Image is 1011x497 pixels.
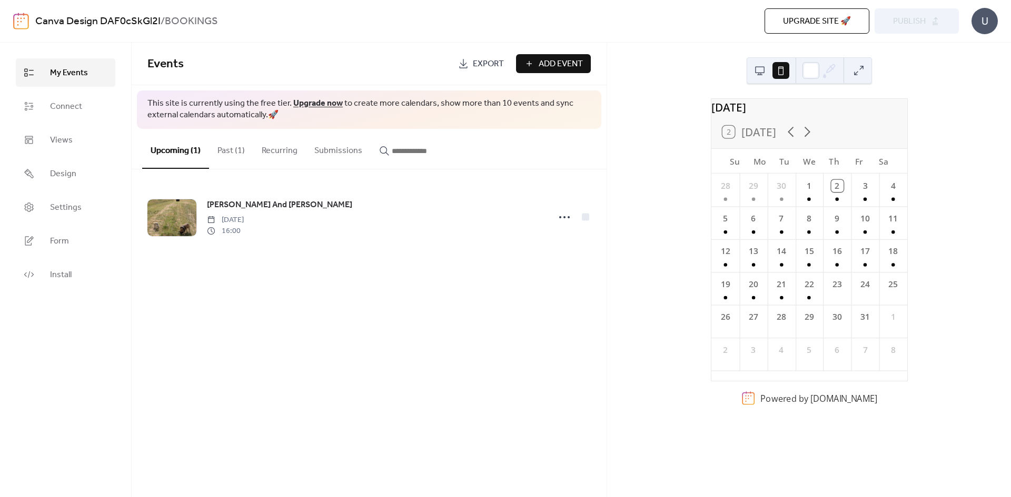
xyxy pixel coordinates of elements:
[810,392,877,404] a: [DOMAIN_NAME]
[803,212,815,225] div: 8
[831,344,843,356] div: 6
[539,58,583,70] span: Add Event
[719,278,731,290] div: 19
[293,95,343,111] a: Upgrade now
[747,246,759,258] div: 13
[16,159,115,188] a: Design
[16,126,115,154] a: Views
[747,344,759,356] div: 3
[831,246,843,258] div: 16
[803,311,815,323] div: 29
[207,215,244,226] span: [DATE]
[772,149,797,174] div: Tu
[16,92,115,120] a: Connect
[207,226,244,237] span: 16:00
[803,278,815,290] div: 22
[765,8,869,34] button: Upgrade site 🚀
[775,278,787,290] div: 21
[775,212,787,225] div: 7
[747,278,759,290] div: 20
[747,212,759,225] div: 6
[887,246,899,258] div: 18
[207,199,352,211] span: [PERSON_NAME] And [PERSON_NAME]
[859,311,871,323] div: 31
[719,311,731,323] div: 26
[719,246,731,258] div: 12
[797,149,821,174] div: We
[887,212,899,225] div: 11
[775,344,787,356] div: 4
[209,129,253,168] button: Past (1)
[207,198,352,212] a: [PERSON_NAME] And [PERSON_NAME]
[846,149,871,174] div: Fr
[887,278,899,290] div: 25
[516,54,591,73] button: Add Event
[50,67,88,79] span: My Events
[831,212,843,225] div: 9
[831,180,843,192] div: 2
[803,246,815,258] div: 15
[147,98,591,121] span: This site is currently using the free tier. to create more calendars, show more than 10 events an...
[887,344,899,356] div: 8
[473,58,504,70] span: Export
[760,392,877,404] div: Powered by
[972,8,998,34] div: U
[871,149,896,174] div: Sa
[50,201,82,214] span: Settings
[859,344,871,356] div: 7
[803,344,815,356] div: 5
[253,129,306,168] button: Recurring
[775,246,787,258] div: 14
[775,311,787,323] div: 28
[161,12,165,32] b: /
[821,149,846,174] div: Th
[13,13,29,29] img: logo
[147,53,184,76] span: Events
[783,15,851,28] span: Upgrade site 🚀
[142,129,209,169] button: Upcoming (1)
[719,344,731,356] div: 2
[747,180,759,192] div: 29
[887,180,899,192] div: 4
[747,311,759,323] div: 27
[719,212,731,225] div: 5
[831,311,843,323] div: 30
[165,12,218,32] b: BOOKINGS
[747,149,772,174] div: Mo
[16,260,115,289] a: Install
[803,180,815,192] div: 1
[16,193,115,221] a: Settings
[859,212,871,225] div: 10
[450,54,512,73] a: Export
[831,278,843,290] div: 23
[775,180,787,192] div: 30
[35,12,161,32] a: Canva Design DAF0cSkGl2I
[859,180,871,192] div: 3
[859,278,871,290] div: 24
[711,99,907,115] div: [DATE]
[16,58,115,87] a: My Events
[859,246,871,258] div: 17
[722,149,747,174] div: Su
[50,134,73,147] span: Views
[887,311,899,323] div: 1
[50,235,69,248] span: Form
[16,227,115,255] a: Form
[50,168,76,180] span: Design
[50,100,82,113] span: Connect
[306,129,371,168] button: Submissions
[719,180,731,192] div: 28
[50,269,72,281] span: Install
